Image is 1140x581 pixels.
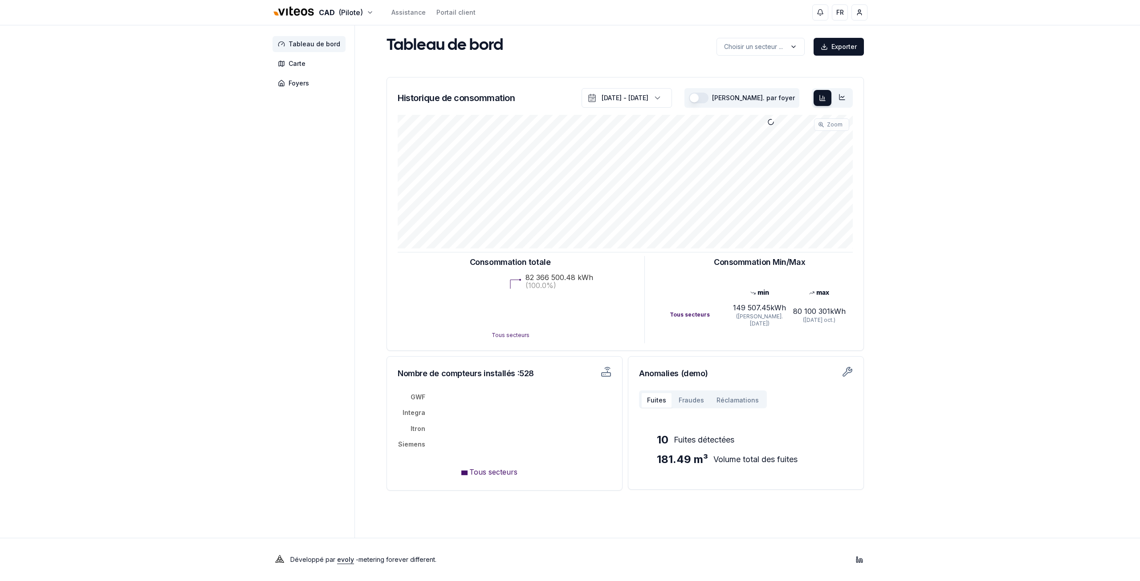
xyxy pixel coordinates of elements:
[289,79,309,88] span: Foyers
[657,452,708,467] span: 181.49 m³
[398,440,425,448] tspan: Siemens
[470,256,550,268] h3: Consommation totale
[387,37,503,55] h1: Tableau de bord
[273,75,349,91] a: Foyers
[273,3,374,22] button: CAD(Pilote)
[289,40,340,49] span: Tableau de bord
[827,121,843,128] span: Zoom
[710,392,765,408] button: Réclamations
[729,302,789,313] div: 149 507.45 kWh
[672,392,710,408] button: Fraudes
[582,88,672,108] button: [DATE] - [DATE]
[290,553,436,566] p: Développé par - metering forever different .
[289,59,305,68] span: Carte
[790,288,849,297] div: max
[790,317,849,324] div: ([DATE] oct.)
[391,8,426,17] a: Assistance
[602,93,648,102] div: [DATE] - [DATE]
[639,367,853,380] h3: Anomalies (demo)
[712,95,795,101] label: [PERSON_NAME]. par foyer
[436,8,476,17] a: Portail client
[714,256,805,268] h3: Consommation Min/Max
[319,7,335,18] span: CAD
[273,1,315,22] img: Viteos - CAD Logo
[836,8,844,17] span: FR
[724,42,783,51] p: Choisir un secteur ...
[491,332,529,338] text: Tous secteurs
[398,92,515,104] h3: Historique de consommation
[717,38,805,56] button: label
[657,433,668,447] span: 10
[790,306,849,317] div: 80 100 301 kWh
[398,367,552,380] h3: Nombre de compteurs installés : 528
[729,313,789,327] div: ([PERSON_NAME]. [DATE])
[273,36,349,52] a: Tableau de bord
[273,553,287,567] img: Evoly Logo
[411,425,425,432] tspan: Itron
[832,4,848,20] button: FR
[273,56,349,72] a: Carte
[814,38,864,56] button: Exporter
[403,409,425,416] tspan: Integra
[337,556,354,563] a: evoly
[411,393,425,401] tspan: GWF
[338,7,363,18] span: (Pilote)
[713,453,798,466] span: Volume total des fuites
[525,281,556,290] text: (100.0%)
[469,467,517,476] span: Tous secteurs
[641,392,672,408] button: Fuites
[674,434,734,446] span: Fuites détectées
[670,311,729,318] div: Tous secteurs
[525,273,593,282] text: 82 366 500.48 kWh
[729,288,789,297] div: min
